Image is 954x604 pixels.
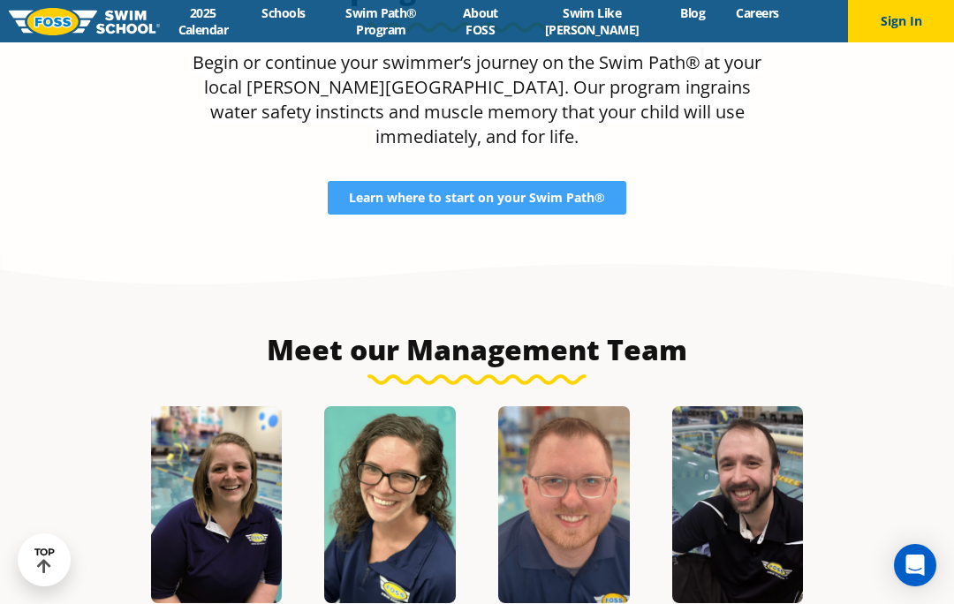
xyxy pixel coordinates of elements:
[151,406,283,603] img: JENNA_C_2019_WEB.jpg
[34,547,55,574] div: TOP
[519,4,665,38] a: Swim Like [PERSON_NAME]
[498,406,630,603] img: Dane-Hawton.png
[442,4,519,38] a: About FOSS
[894,544,936,586] div: Open Intercom Messenger
[60,332,894,367] h3: Meet our Management Team
[246,4,321,21] a: Schools
[193,50,700,74] span: Begin or continue your swimmer’s journey on the Swim Path®
[349,192,605,204] span: Learn where to start on your Swim Path®
[672,406,804,603] img: NATHAN_P_2019_WEB.jpg
[160,4,246,38] a: 2025 Calendar
[324,406,456,603] img: Rachel-Almstead.png
[328,181,626,215] a: Learn where to start on your Swim Path®
[9,8,160,35] img: FOSS Swim School Logo
[721,4,794,21] a: Careers
[665,4,721,21] a: Blog
[204,50,762,148] span: at your local [PERSON_NAME][GEOGRAPHIC_DATA]. Our program ingrains water safety instincts and mus...
[321,4,442,38] a: Swim Path® Program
